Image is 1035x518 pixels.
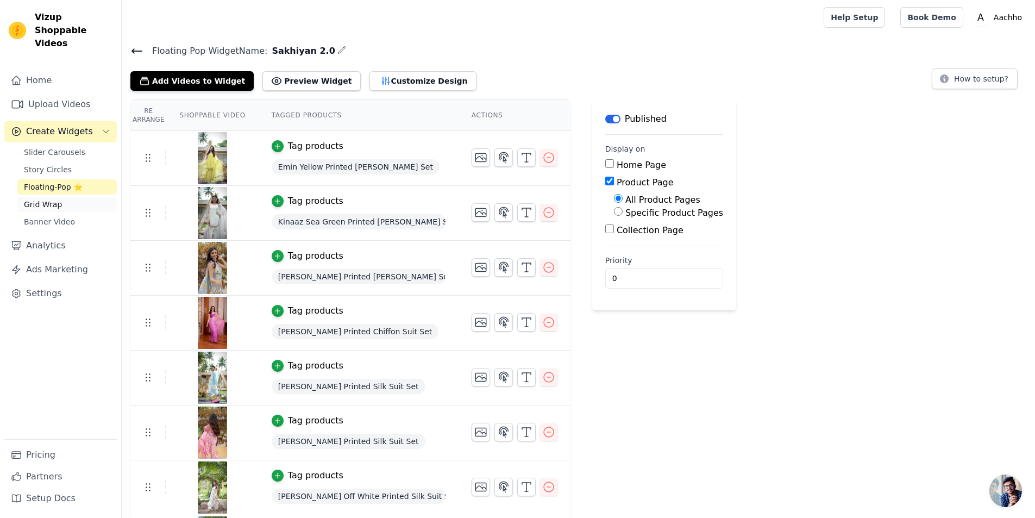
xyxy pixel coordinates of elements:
[9,22,26,39] img: Vizup
[143,45,267,58] span: Floating Pop Widget Name:
[605,255,723,266] label: Priority
[472,313,490,332] button: Change Thumbnail
[288,469,343,482] div: Tag products
[166,100,258,131] th: Shoppable Video
[472,258,490,277] button: Change Thumbnail
[625,208,723,218] label: Specific Product Pages
[272,469,343,482] button: Tag products
[617,160,666,170] label: Home Page
[972,8,1026,27] button: A Aachho
[472,478,490,496] button: Change Thumbnail
[24,147,85,158] span: Slider Carousels
[24,182,83,192] span: Floating-Pop ⭐
[17,162,117,177] a: Story Circles
[197,352,228,404] img: vizup-images-785f.png
[625,113,667,126] p: Published
[288,359,343,372] div: Tag products
[272,434,425,449] span: [PERSON_NAME] Printed Silk Suit Set
[17,214,117,229] a: Banner Video
[337,43,346,58] div: Edit Name
[272,159,440,174] span: Emin Yellow Printed [PERSON_NAME] Set
[17,145,117,160] a: Slider Carousels
[369,71,476,91] button: Customize Design
[272,269,446,284] span: [PERSON_NAME] Printed [PERSON_NAME] Suit Set
[197,187,228,239] img: vizup-images-2746.png
[472,203,490,222] button: Change Thumbnail
[288,140,343,153] div: Tag products
[989,475,1022,507] a: Open chat
[17,197,117,212] a: Grid Wrap
[259,100,459,131] th: Tagged Products
[900,7,963,28] a: Book Demo
[17,179,117,195] a: Floating-Pop ⭐
[4,444,117,466] a: Pricing
[272,414,343,427] button: Tag products
[472,148,490,167] button: Change Thumbnail
[24,164,72,175] span: Story Circles
[130,100,166,131] th: Re Arrange
[272,489,446,504] span: [PERSON_NAME] Off White Printed Silk Suit Set
[4,259,117,280] a: Ads Marketing
[288,414,343,427] div: Tag products
[977,12,984,23] text: A
[288,195,343,208] div: Tag products
[272,324,439,339] span: [PERSON_NAME] Printed Chiffon Suit Set
[272,304,343,317] button: Tag products
[4,235,117,257] a: Analytics
[130,71,254,91] button: Add Videos to Widget
[288,304,343,317] div: Tag products
[617,225,683,235] label: Collection Page
[472,423,490,441] button: Change Thumbnail
[288,249,343,263] div: Tag products
[197,242,228,294] img: vizup-images-a32b.png
[932,68,1018,89] button: How to setup?
[272,379,425,394] span: [PERSON_NAME] Printed Silk Suit Set
[35,11,112,50] span: Vizup Shoppable Videos
[472,368,490,386] button: Change Thumbnail
[824,7,885,28] a: Help Setup
[272,140,343,153] button: Tag products
[272,214,446,229] span: Kinaaz Sea Green Printed [PERSON_NAME] Set
[272,249,343,263] button: Tag products
[197,132,228,184] img: vizup-images-4186.png
[989,8,1026,27] p: Aachho
[617,177,674,188] label: Product Page
[625,195,700,205] label: All Product Pages
[932,76,1018,86] a: How to setup?
[4,466,117,488] a: Partners
[24,199,62,210] span: Grid Wrap
[262,71,360,91] button: Preview Widget
[197,461,228,514] img: vizup-images-d554.png
[24,216,75,227] span: Banner Video
[272,195,343,208] button: Tag products
[267,45,335,58] span: Sakhiyan 2.0
[197,407,228,459] img: vizup-images-48e6.png
[4,70,117,91] a: Home
[26,125,93,138] span: Create Widgets
[459,100,570,131] th: Actions
[605,143,645,154] legend: Display on
[4,93,117,115] a: Upload Videos
[272,359,343,372] button: Tag products
[197,297,228,349] img: vizup-images-565a.jpg
[4,283,117,304] a: Settings
[4,121,117,142] button: Create Widgets
[4,488,117,509] a: Setup Docs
